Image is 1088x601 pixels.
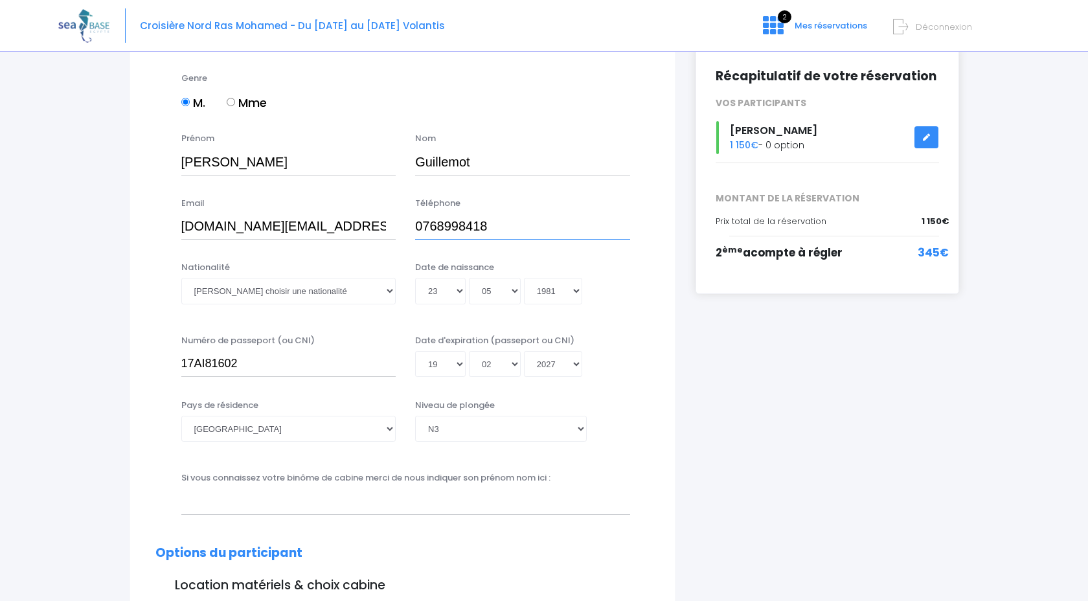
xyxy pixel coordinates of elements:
label: Date d'expiration (passeport ou CNI) [415,334,574,347]
span: 345€ [918,245,949,262]
div: Domaine: [DOMAIN_NAME] [34,34,146,44]
label: Nom [415,132,436,145]
h2: Récapitulatif de votre réservation [716,68,940,84]
span: MONTANT DE LA RÉSERVATION [706,192,949,205]
span: Prix total de la réservation [716,215,826,227]
span: Croisière Nord Ras Mohamed - Du [DATE] au [DATE] Volantis [140,19,445,32]
div: Mots-clés [161,76,198,85]
a: 2 Mes réservations [753,24,875,36]
label: Genre [181,72,207,85]
label: Numéro de passeport (ou CNI) [181,334,315,347]
div: v 4.0.25 [36,21,63,31]
input: Mme [227,98,235,106]
label: Téléphone [415,197,460,210]
label: Email [181,197,205,210]
div: Domaine [67,76,100,85]
img: tab_domain_overview_orange.svg [52,75,63,85]
div: VOS PARTICIPANTS [706,96,949,110]
span: 2 acompte à régler [716,245,843,260]
h2: Options du participant [155,546,650,561]
label: Niveau de plongée [415,399,495,412]
label: Nationalité [181,261,230,274]
label: Prénom [181,132,214,145]
input: M. [181,98,190,106]
label: Mme [227,94,267,111]
span: Mes réservations [795,19,867,32]
div: - 0 option [706,121,949,154]
label: Pays de résidence [181,399,258,412]
span: 2 [778,10,791,23]
label: Date de naissance [415,261,494,274]
img: website_grey.svg [21,34,31,44]
sup: ème [722,244,743,255]
label: Si vous connaissez votre binôme de cabine merci de nous indiquer son prénom nom ici : [181,471,550,484]
img: logo_orange.svg [21,21,31,31]
span: Déconnexion [916,21,972,33]
span: 1 150€ [922,215,949,228]
span: [PERSON_NAME] [730,123,817,138]
h3: Location matériels & choix cabine [155,578,650,593]
img: tab_keywords_by_traffic_grey.svg [147,75,157,85]
span: 1 150€ [730,139,758,152]
label: M. [181,94,205,111]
